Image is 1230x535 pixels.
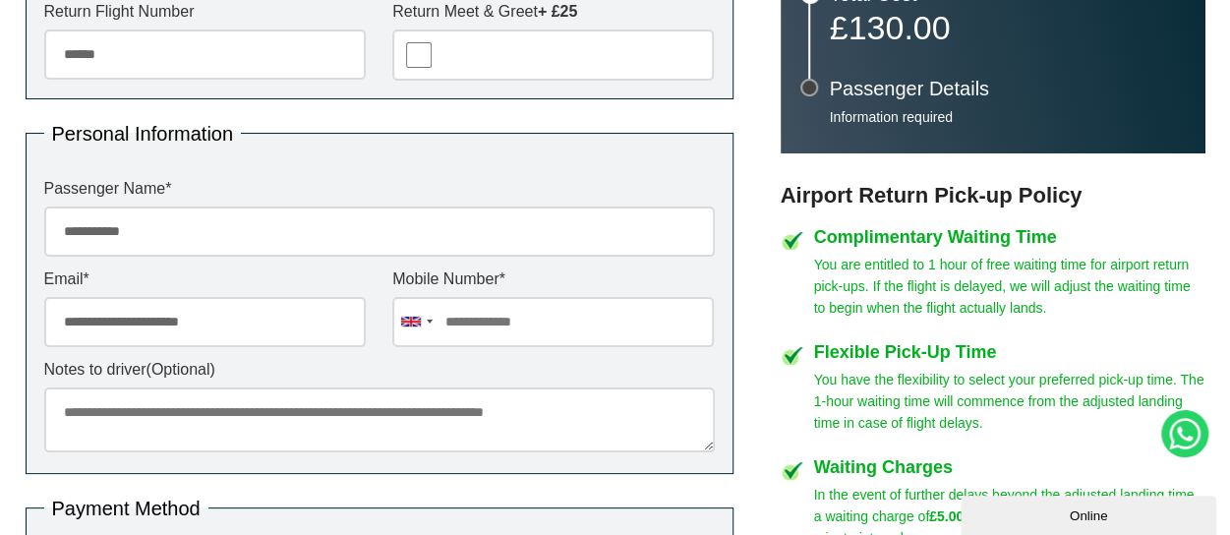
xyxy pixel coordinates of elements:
[830,79,1186,98] h3: Passenger Details
[814,228,1205,246] h4: Complimentary Waiting Time
[392,271,714,287] label: Mobile Number
[848,9,950,46] span: 130.00
[393,298,439,346] div: United Kingdom: +44
[538,3,577,20] strong: + £25
[44,499,208,518] legend: Payment Method
[44,271,366,287] label: Email
[781,183,1205,208] h3: Airport Return Pick-up Policy
[44,4,366,20] label: Return Flight Number
[392,4,714,20] label: Return Meet & Greet
[814,369,1205,434] p: You have the flexibility to select your preferred pick-up time. The 1-hour waiting time will comm...
[44,362,715,378] label: Notes to driver
[961,492,1220,535] iframe: chat widget
[830,14,1186,41] p: £
[814,343,1205,361] h4: Flexible Pick-Up Time
[146,361,215,378] span: (Optional)
[929,508,964,524] strong: £5.00
[814,254,1205,319] p: You are entitled to 1 hour of free waiting time for airport return pick-ups. If the flight is del...
[44,124,242,144] legend: Personal Information
[814,458,1205,476] h4: Waiting Charges
[44,181,715,197] label: Passenger Name
[830,108,1186,126] p: Information required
